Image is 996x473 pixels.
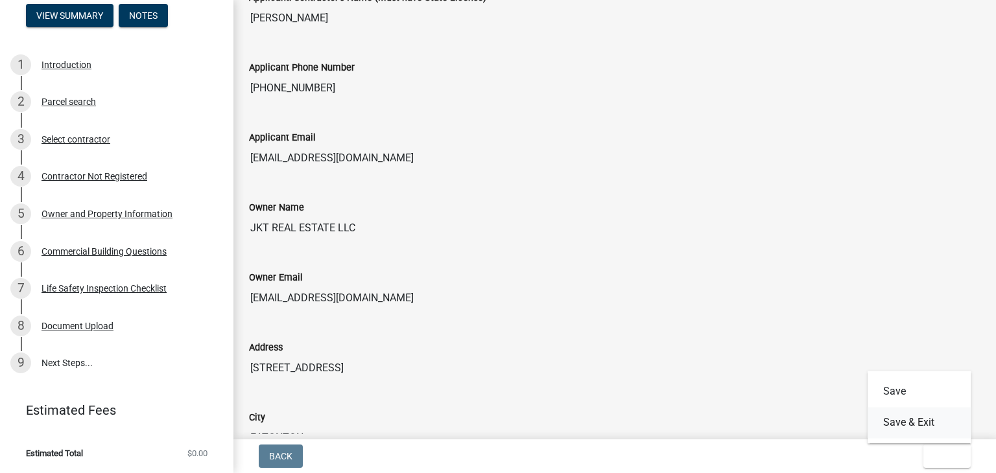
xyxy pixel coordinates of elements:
[10,241,31,262] div: 6
[41,321,113,330] div: Document Upload
[41,172,147,181] div: Contractor Not Registered
[10,203,31,224] div: 5
[41,135,110,144] div: Select contractor
[10,397,213,423] a: Estimated Fees
[259,444,303,468] button: Back
[10,91,31,112] div: 2
[26,11,113,21] wm-modal-confirm: Summary
[249,273,303,283] label: Owner Email
[249,413,265,422] label: City
[10,316,31,336] div: 8
[41,209,172,218] div: Owner and Property Information
[187,449,207,457] span: $0.00
[41,284,167,293] div: Life Safety Inspection Checklist
[249,63,355,73] label: Applicant Phone Number
[868,376,971,407] button: Save
[26,449,83,457] span: Estimated Total
[41,60,91,69] div: Introduction
[10,352,31,373] div: 9
[249,203,304,213] label: Owner Name
[269,451,292,461] span: Back
[868,371,971,443] div: Exit
[249,343,283,352] label: Address
[41,97,96,106] div: Parcel search
[934,451,953,461] span: Exit
[923,444,971,468] button: Exit
[119,4,168,27] button: Notes
[26,4,113,27] button: View Summary
[10,166,31,187] div: 4
[868,407,971,438] button: Save & Exit
[10,278,31,299] div: 7
[119,11,168,21] wm-modal-confirm: Notes
[41,247,167,256] div: Commercial Building Questions
[249,133,316,143] label: Applicant Email
[10,54,31,75] div: 1
[10,129,31,150] div: 3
